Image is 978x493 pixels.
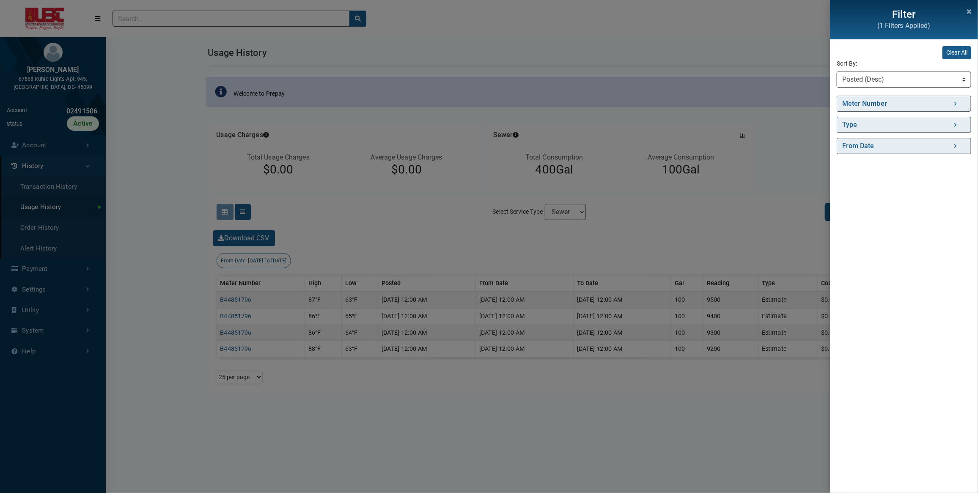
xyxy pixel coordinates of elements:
a: Meter Number [837,96,971,112]
a: Type [837,117,971,133]
button: Clear All [942,46,971,59]
button: Close [964,2,975,19]
h2: Filter [840,8,968,21]
a: From Date [837,138,971,154]
label: Sort By: [837,59,857,68]
p: (1 Filters Applied) [840,21,968,31]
